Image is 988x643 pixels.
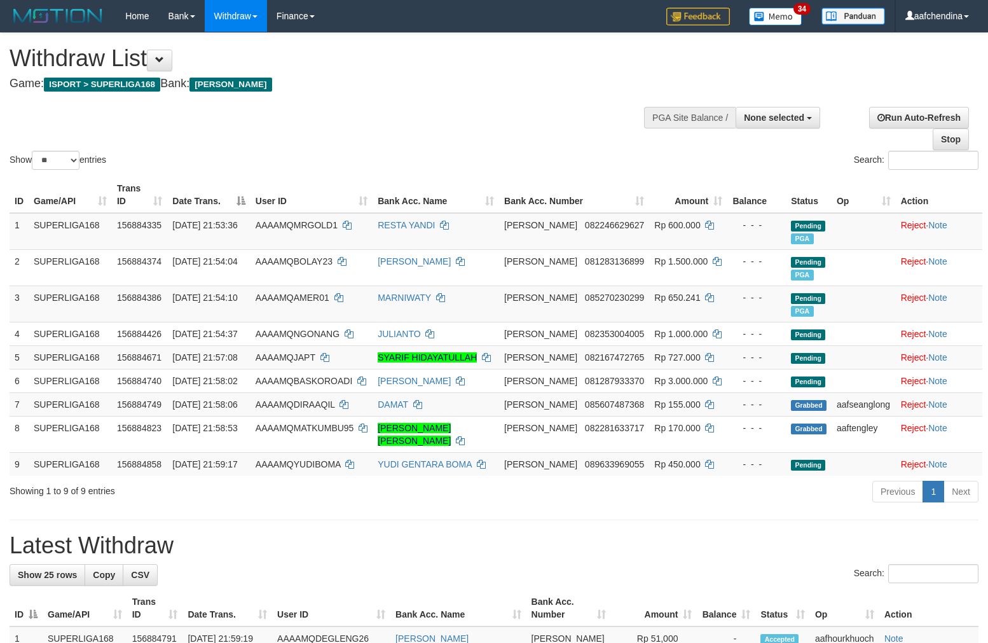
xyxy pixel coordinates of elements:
[378,352,477,363] a: SYARIF HIDAYATULLAH
[29,213,112,250] td: SUPERLIGA168
[896,213,982,250] td: ·
[378,459,472,469] a: YUDI GENTARA BOMA
[189,78,271,92] span: [PERSON_NAME]
[117,376,161,386] span: 156884740
[10,533,978,558] h1: Latest Withdraw
[791,377,825,387] span: Pending
[29,249,112,286] td: SUPERLIGA168
[872,481,923,502] a: Previous
[744,113,804,123] span: None selected
[644,107,736,128] div: PGA Site Balance /
[810,590,879,626] th: Op: activate to sort column ascending
[504,423,577,433] span: [PERSON_NAME]
[611,590,697,626] th: Amount: activate to sort column ascending
[117,352,161,363] span: 156884671
[127,590,183,626] th: Trans ID: activate to sort column ascending
[526,590,612,626] th: Bank Acc. Number: activate to sort column ascending
[879,590,978,626] th: Action
[504,459,577,469] span: [PERSON_NAME]
[10,177,29,213] th: ID
[896,177,982,213] th: Action
[928,220,947,230] a: Note
[901,399,926,410] a: Reject
[901,352,926,363] a: Reject
[378,399,408,410] a: DAMAT
[378,256,451,266] a: [PERSON_NAME]
[172,256,237,266] span: [DATE] 21:54:04
[182,590,272,626] th: Date Trans.: activate to sort column ascending
[504,376,577,386] span: [PERSON_NAME]
[854,151,978,170] label: Search:
[901,459,926,469] a: Reject
[44,78,160,92] span: ISPORT > SUPERLIGA168
[43,590,127,626] th: Game/API: activate to sort column ascending
[749,8,802,25] img: Button%20Memo.svg
[791,306,813,317] span: Marked by aafandaneth
[928,293,947,303] a: Note
[791,329,825,340] span: Pending
[585,220,644,230] span: Copy 082246629627 to clipboard
[117,256,161,266] span: 156884374
[791,353,825,364] span: Pending
[378,293,431,303] a: MARNIWATY
[791,233,813,244] span: Marked by aafandaneth
[378,329,420,339] a: JULIANTO
[896,369,982,392] td: ·
[821,8,885,25] img: panduan.png
[901,220,926,230] a: Reject
[172,329,237,339] span: [DATE] 21:54:37
[10,480,402,497] div: Showing 1 to 9 of 9 entries
[10,590,43,626] th: ID: activate to sort column descending
[654,329,708,339] span: Rp 1.000.000
[928,352,947,363] a: Note
[791,460,825,471] span: Pending
[256,329,340,339] span: AAAAMQNGONANG
[504,399,577,410] span: [PERSON_NAME]
[256,220,338,230] span: AAAAMQMRGOLD1
[654,256,708,266] span: Rp 1.500.000
[112,177,167,213] th: Trans ID: activate to sort column ascending
[29,322,112,345] td: SUPERLIGA168
[791,221,825,232] span: Pending
[697,590,755,626] th: Balance: activate to sort column ascending
[10,369,29,392] td: 6
[727,177,786,213] th: Balance
[504,329,577,339] span: [PERSON_NAME]
[732,351,781,364] div: - - -
[117,220,161,230] span: 156884335
[732,375,781,387] div: - - -
[373,177,499,213] th: Bank Acc. Name: activate to sort column ascending
[666,8,730,25] img: Feedback.jpg
[10,452,29,476] td: 9
[732,458,781,471] div: - - -
[172,220,237,230] span: [DATE] 21:53:36
[786,177,832,213] th: Status
[791,400,827,411] span: Grabbed
[10,78,646,90] h4: Game: Bank:
[29,345,112,369] td: SUPERLIGA168
[732,219,781,232] div: - - -
[585,256,644,266] span: Copy 081283136899 to clipboard
[901,329,926,339] a: Reject
[29,177,112,213] th: Game/API: activate to sort column ascending
[888,564,978,583] input: Search:
[869,107,969,128] a: Run Auto-Refresh
[896,322,982,345] td: ·
[896,392,982,416] td: ·
[928,459,947,469] a: Note
[654,376,708,386] span: Rp 3.000.000
[928,376,947,386] a: Note
[585,293,644,303] span: Copy 085270230299 to clipboard
[85,564,123,586] a: Copy
[378,220,435,230] a: RESTA YANDI
[10,46,646,71] h1: Withdraw List
[585,399,644,410] span: Copy 085607487368 to clipboard
[585,423,644,433] span: Copy 082281633717 to clipboard
[732,422,781,434] div: - - -
[29,416,112,452] td: SUPERLIGA168
[901,293,926,303] a: Reject
[585,352,644,363] span: Copy 082167472765 to clipboard
[10,213,29,250] td: 1
[832,392,896,416] td: aafseanglong
[504,220,577,230] span: [PERSON_NAME]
